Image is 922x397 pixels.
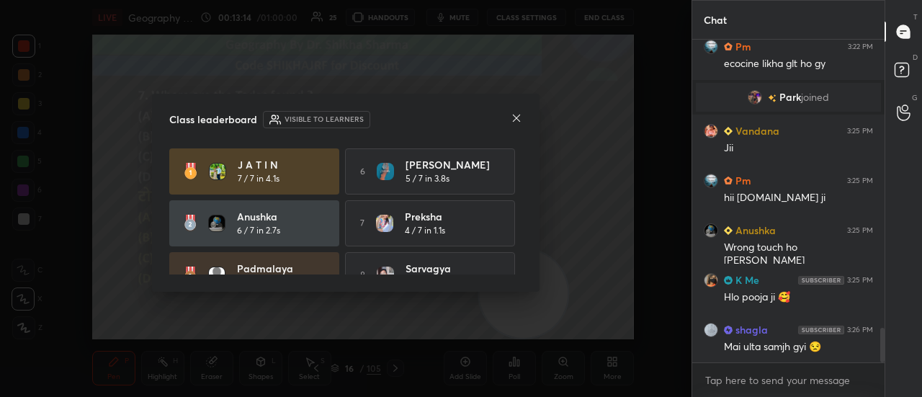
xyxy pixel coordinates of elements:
[798,326,844,334] img: 4P8fHbbgJtejmAAAAAElFTkSuQmCC
[724,241,873,268] div: Wrong touch ho [PERSON_NAME]
[847,326,873,334] div: 3:26 PM
[360,165,365,178] h5: 6
[406,261,495,276] h4: sarvagya
[169,112,257,127] h4: Class leaderboard
[704,174,718,188] img: a9e6081873e0430194d86222d0355f61.jpg
[724,290,873,305] div: Hlo pooja ji 🥰
[724,177,733,185] img: Learner_Badge_hustler_a18805edde.svg
[209,163,226,180] img: b4df5de1f3094ffcb49b575ba76dbbee.jpg
[376,215,393,232] img: 7d2cad0b951a4f128244f235ddc23ac6.jpg
[704,40,718,54] img: a9e6081873e0430194d86222d0355f61.jpg
[724,276,733,285] img: Learner_Badge_champion_ad955741a3.svg
[405,209,494,224] h4: preksha
[285,114,364,125] h6: Visible to learners
[238,157,327,172] h4: J a t i n
[847,226,873,235] div: 3:25 PM
[724,226,733,235] img: Learner_Badge_beginner_1_8b307cf2a0.svg
[704,223,718,238] img: c519e82edd9d43a1aeac95d9569e8103.jpg
[377,163,394,180] img: 4042116138dd463b8d893bd1ff260f17.jpg
[406,172,449,185] h5: 5 / 7 in 3.8s
[184,163,197,180] img: rank-1.ed6cb560.svg
[692,40,885,363] div: grid
[377,267,394,284] img: 35770a0f397f49438f6b53d4aa938ab0.jpg
[724,326,733,334] img: Learner_Badge_scholar_0185234fc8.svg
[768,94,776,102] img: no-rating-badge.077c3623.svg
[406,157,495,172] h4: [PERSON_NAME]
[208,215,225,232] img: c519e82edd9d43a1aeac95d9569e8103.jpg
[733,272,759,287] h6: K Me
[724,340,873,354] div: Mai ulta samjh gyi 😒
[913,52,918,63] p: D
[733,39,751,54] h6: Pm
[779,92,801,103] span: Park
[847,276,873,285] div: 3:25 PM
[704,273,718,287] img: a22db187792640bb98a13f5779a22c66.jpg
[704,323,718,337] img: 70ec3681391440f2bb18d82d52f19a80.jpg
[912,92,918,103] p: G
[724,57,873,71] div: ecocine likha glt ho gy
[847,177,873,185] div: 3:25 PM
[724,191,873,205] div: hii [DOMAIN_NAME] ji
[724,43,733,51] img: Learner_Badge_hustler_a18805edde.svg
[847,127,873,135] div: 3:25 PM
[360,217,364,230] h5: 7
[733,322,768,337] h6: shagla
[704,124,718,138] img: 59e8070d6ae446e1860610ef34afe43b.jpg
[733,173,751,188] h6: Pm
[405,224,445,237] h5: 4 / 7 in 1.1s
[733,223,776,238] h6: Anushka
[184,215,197,232] img: rank-2.3a33aca6.svg
[913,12,918,22] p: T
[237,209,326,224] h4: Anushka
[801,92,829,103] span: joined
[184,267,197,284] img: rank-3.169bc593.svg
[848,43,873,51] div: 3:22 PM
[798,276,844,285] img: 4P8fHbbgJtejmAAAAAElFTkSuQmCC
[237,224,280,237] h5: 6 / 7 in 2.7s
[724,127,733,135] img: Learner_Badge_beginner_1_8b307cf2a0.svg
[724,141,873,156] div: Jii
[237,261,326,276] h4: padmalaya
[733,123,779,138] h6: Vandana
[238,172,279,185] h5: 7 / 7 in 4.1s
[748,90,762,104] img: 3
[692,1,738,39] p: Chat
[360,269,365,282] h5: 8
